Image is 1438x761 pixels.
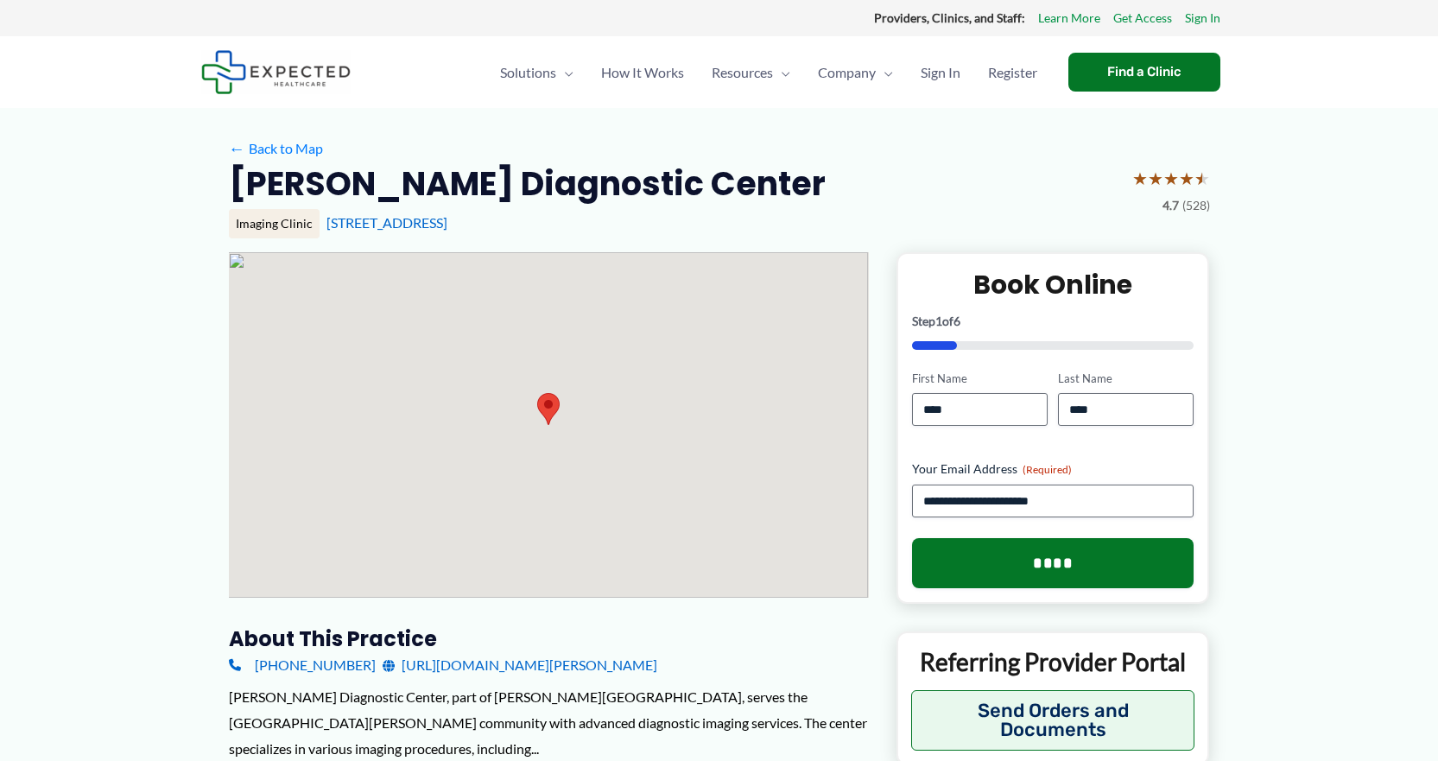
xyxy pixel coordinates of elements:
p: Step of [912,315,1194,327]
h2: [PERSON_NAME] Diagnostic Center [229,162,826,205]
span: (528) [1182,194,1210,217]
a: Find a Clinic [1068,53,1220,92]
p: Referring Provider Portal [911,646,1195,677]
a: SolutionsMenu Toggle [486,42,587,103]
a: [URL][DOMAIN_NAME][PERSON_NAME] [383,652,657,678]
a: Learn More [1038,7,1100,29]
h3: About this practice [229,625,869,652]
a: Sign In [1185,7,1220,29]
span: ← [229,140,245,156]
span: Sign In [921,42,960,103]
label: Last Name [1058,371,1194,387]
label: First Name [912,371,1048,387]
a: Get Access [1113,7,1172,29]
a: [STREET_ADDRESS] [326,214,447,231]
button: Send Orders and Documents [911,690,1195,751]
h2: Book Online [912,268,1194,301]
span: (Required) [1023,463,1072,476]
a: Sign In [907,42,974,103]
a: ResourcesMenu Toggle [698,42,804,103]
nav: Primary Site Navigation [486,42,1051,103]
span: Menu Toggle [876,42,893,103]
span: 1 [935,314,942,328]
img: Expected Healthcare Logo - side, dark font, small [201,50,351,94]
div: Imaging Clinic [229,209,320,238]
label: Your Email Address [912,460,1194,478]
span: ★ [1179,162,1194,194]
span: ★ [1148,162,1163,194]
a: Register [974,42,1051,103]
span: Menu Toggle [773,42,790,103]
span: ★ [1194,162,1210,194]
span: ★ [1132,162,1148,194]
span: Register [988,42,1037,103]
span: 6 [953,314,960,328]
span: Menu Toggle [556,42,573,103]
div: [PERSON_NAME] Diagnostic Center, part of [PERSON_NAME][GEOGRAPHIC_DATA], serves the [GEOGRAPHIC_D... [229,684,869,761]
a: ←Back to Map [229,136,323,162]
a: CompanyMenu Toggle [804,42,907,103]
span: 4.7 [1162,194,1179,217]
span: Resources [712,42,773,103]
a: [PHONE_NUMBER] [229,652,376,678]
span: Company [818,42,876,103]
a: How It Works [587,42,698,103]
strong: Providers, Clinics, and Staff: [874,10,1025,25]
span: How It Works [601,42,684,103]
span: Solutions [500,42,556,103]
span: ★ [1163,162,1179,194]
